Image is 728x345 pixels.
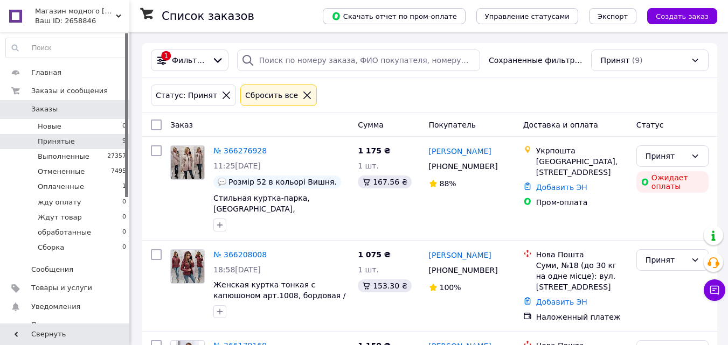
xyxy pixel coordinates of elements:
[536,156,628,178] div: [GEOGRAPHIC_DATA], [STREET_ADDRESS]
[122,122,126,131] span: 0
[323,8,466,24] button: Скачать отчет по пром-оплате
[122,137,126,146] span: 9
[485,12,570,20] span: Управление статусами
[170,249,205,284] a: Фото товару
[440,283,461,292] span: 100%
[111,167,126,177] span: 7495
[536,183,587,192] a: Добавить ЭН
[536,197,628,208] div: Пром-оплата
[358,250,391,259] span: 1 075 ₴
[6,38,127,58] input: Поиск
[243,89,300,101] div: Сбросить все
[489,55,583,66] span: Сохраненные фильтры:
[31,68,61,78] span: Главная
[122,243,126,252] span: 0
[154,89,219,101] div: Статус: Принят
[213,280,345,311] a: Женская куртка тонкая с капюшоном арт.1008, бордовая / бордовый 42
[632,56,643,65] span: (9)
[647,8,717,24] button: Создать заказ
[358,265,379,274] span: 1 шт.
[31,265,73,274] span: Сообщения
[38,152,89,161] span: Выполненные
[429,146,491,157] a: [PERSON_NAME]
[429,121,476,129] span: Покупатель
[162,10,254,23] h1: Список заказов
[213,265,261,274] span: 18:58[DATE]
[331,11,457,21] span: Скачать отчет по пром-оплате
[213,161,261,170] span: 11:25[DATE]
[536,260,628,292] div: Суми, №18 (до 30 кг на одне місце): вул. [STREET_ADDRESS]
[440,179,456,188] span: 88%
[107,152,126,161] span: 27357
[646,254,687,266] div: Принят
[536,145,628,156] div: Укрпошта
[598,12,628,20] span: Экспорт
[536,249,628,260] div: Нова Пошта
[213,250,267,259] a: № 366208008
[636,11,717,20] a: Создать заказ
[38,198,81,207] span: жду оплату
[38,182,84,192] span: Оплаченные
[122,198,126,207] span: 0
[171,146,204,179] img: Фото товару
[646,150,687,162] div: Принят
[429,266,498,274] span: [PHONE_NUMBER]
[31,283,92,293] span: Товары и услуги
[38,122,61,131] span: Новые
[31,320,100,340] span: Показатели работы компании
[122,213,126,222] span: 0
[218,178,226,186] img: :speech_balloon:
[358,161,379,170] span: 1 шт.
[358,175,412,188] div: 167.56 ₴
[358,121,384,129] span: Сумма
[170,121,193,129] span: Заказ
[358,279,412,292] div: 153.30 ₴
[228,178,337,186] span: Розмір 52 в кольорі Вишня.
[38,228,91,237] span: обработанные
[429,162,498,171] span: [PHONE_NUMBER]
[172,55,207,66] span: Фильтры
[38,243,64,252] span: Сборка
[38,213,82,222] span: Ждут товар
[31,86,108,96] span: Заказы и сообщения
[170,145,205,180] a: Фото товару
[536,298,587,306] a: Добавить ЭН
[38,137,75,146] span: Принятые
[213,194,324,224] a: Стильная куртка-парка, [GEOGRAPHIC_DATA], [GEOGRAPHIC_DATA]. 300 52
[122,228,126,237] span: 0
[31,104,58,114] span: Заказы
[35,16,129,26] div: Ваш ID: 2658846
[122,182,126,192] span: 1
[536,312,628,322] div: Наложенный платеж
[171,250,204,283] img: Фото товару
[600,55,629,66] span: Принят
[589,8,636,24] button: Экспорт
[523,121,598,129] span: Доставка и оплата
[35,6,116,16] span: Магазин модного одягу Khan
[358,146,391,155] span: 1 175 ₴
[213,146,267,155] a: № 366276928
[636,171,709,193] div: Ожидает оплаты
[704,279,725,301] button: Чат с покупателем
[656,12,709,20] span: Создать заказ
[476,8,578,24] button: Управление статусами
[636,121,664,129] span: Статус
[237,50,480,71] input: Поиск по номеру заказа, ФИО покупателя, номеру телефона, Email, номеру накладной
[31,302,80,312] span: Уведомления
[429,250,491,260] a: [PERSON_NAME]
[38,167,85,177] span: Отмененные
